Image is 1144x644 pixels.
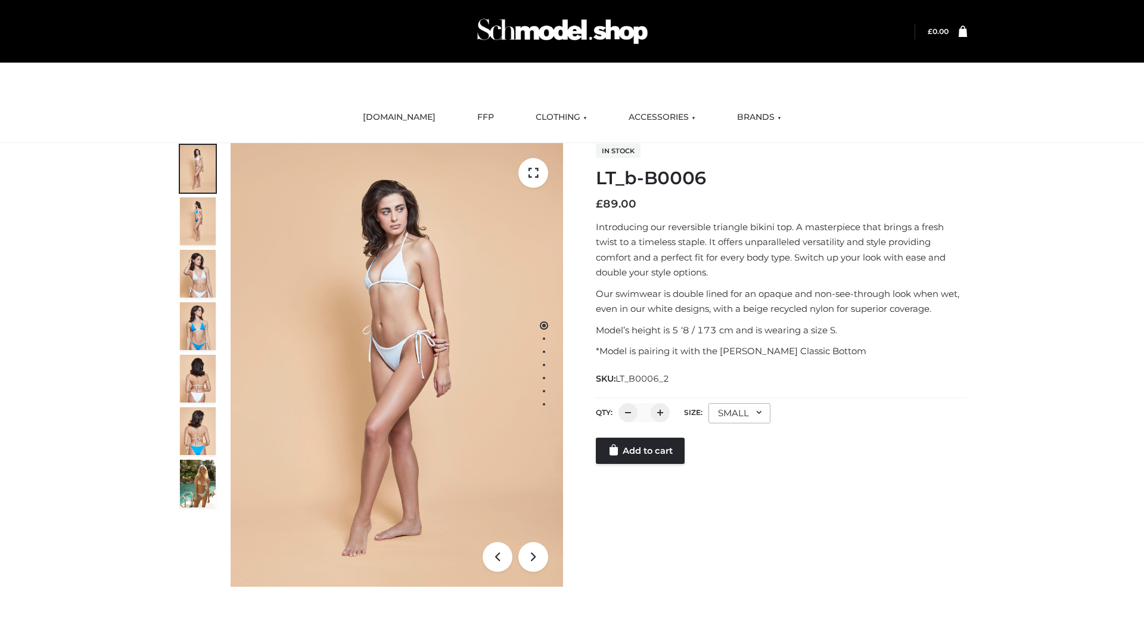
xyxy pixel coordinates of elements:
[615,373,669,384] span: LT_B0006_2
[596,408,613,417] label: QTY:
[473,8,652,55] img: Schmodel Admin 964
[180,250,216,298] img: ArielClassicBikiniTop_CloudNine_AzureSky_OW114ECO_3-scaled.jpg
[596,438,685,464] a: Add to cart
[596,197,603,210] span: £
[596,197,636,210] bdi: 89.00
[180,460,216,507] img: Arieltop_CloudNine_AzureSky2.jpg
[708,403,770,423] div: SMALL
[928,27,949,36] bdi: 0.00
[596,286,967,317] p: Our swimwear is double lined for an opaque and non-see-through look when wet, even in our white d...
[354,104,444,131] a: [DOMAIN_NAME]
[180,407,216,455] img: ArielClassicBikiniTop_CloudNine_AzureSky_OW114ECO_8-scaled.jpg
[596,371,670,386] span: SKU:
[180,145,216,193] img: ArielClassicBikiniTop_CloudNine_AzureSky_OW114ECO_1-scaled.jpg
[596,343,967,359] p: *Model is pairing it with the [PERSON_NAME] Classic Bottom
[596,323,967,338] p: Model’s height is 5 ‘8 / 173 cm and is wearing a size S.
[928,27,932,36] span: £
[231,143,563,587] img: LT_b-B0006
[728,104,790,131] a: BRANDS
[180,197,216,245] img: ArielClassicBikiniTop_CloudNine_AzureSky_OW114ECO_2-scaled.jpg
[620,104,704,131] a: ACCESSORIES
[527,104,596,131] a: CLOTHING
[928,27,949,36] a: £0.00
[596,144,641,158] span: In stock
[684,408,702,417] label: Size:
[596,168,967,189] h1: LT_b-B0006
[596,219,967,280] p: Introducing our reversible triangle bikini top. A masterpiece that brings a fresh twist to a time...
[468,104,503,131] a: FFP
[180,302,216,350] img: ArielClassicBikiniTop_CloudNine_AzureSky_OW114ECO_4-scaled.jpg
[180,355,216,402] img: ArielClassicBikiniTop_CloudNine_AzureSky_OW114ECO_7-scaled.jpg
